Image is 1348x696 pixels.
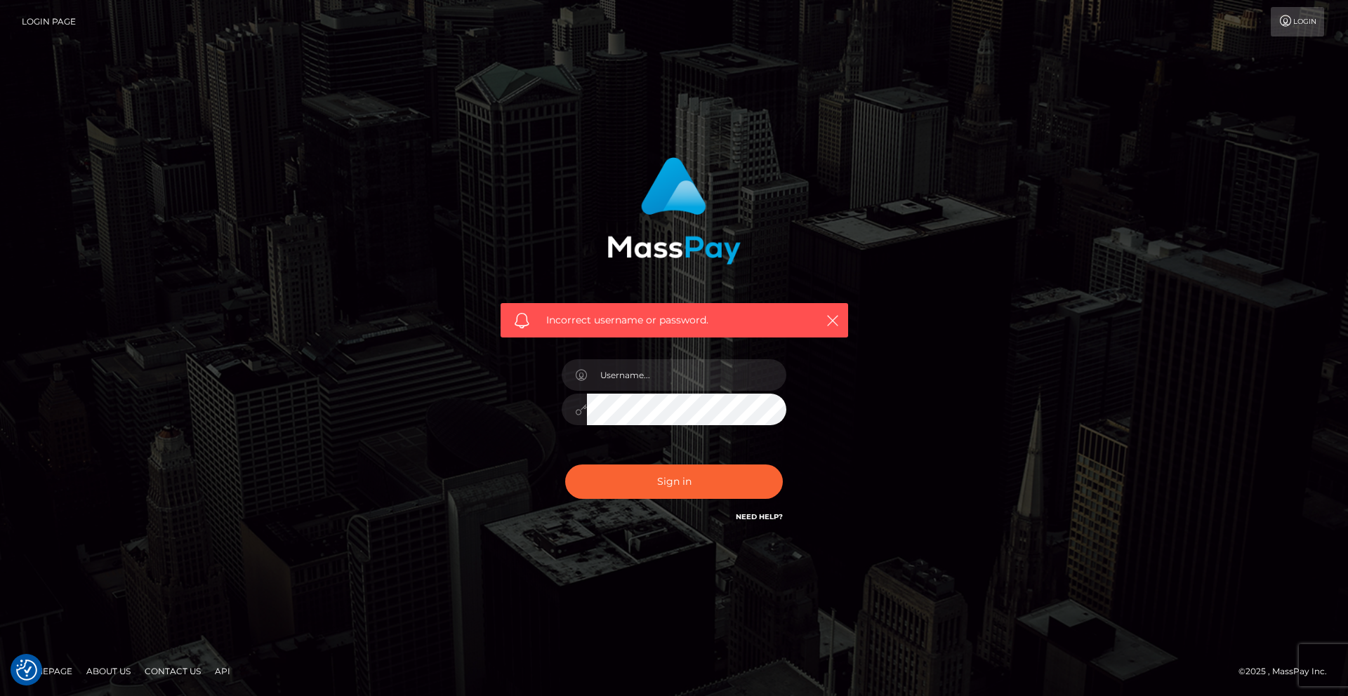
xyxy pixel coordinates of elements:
a: Login [1271,7,1324,36]
a: Homepage [15,660,78,682]
div: © 2025 , MassPay Inc. [1238,664,1337,679]
a: About Us [81,660,136,682]
a: Login Page [22,7,76,36]
button: Consent Preferences [16,660,37,681]
button: Sign in [565,464,783,499]
a: Contact Us [139,660,206,682]
a: API [209,660,236,682]
input: Username... [587,359,786,391]
img: MassPay Login [607,157,741,265]
span: Incorrect username or password. [546,313,802,328]
a: Need Help? [736,512,783,521]
img: Revisit consent button [16,660,37,681]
